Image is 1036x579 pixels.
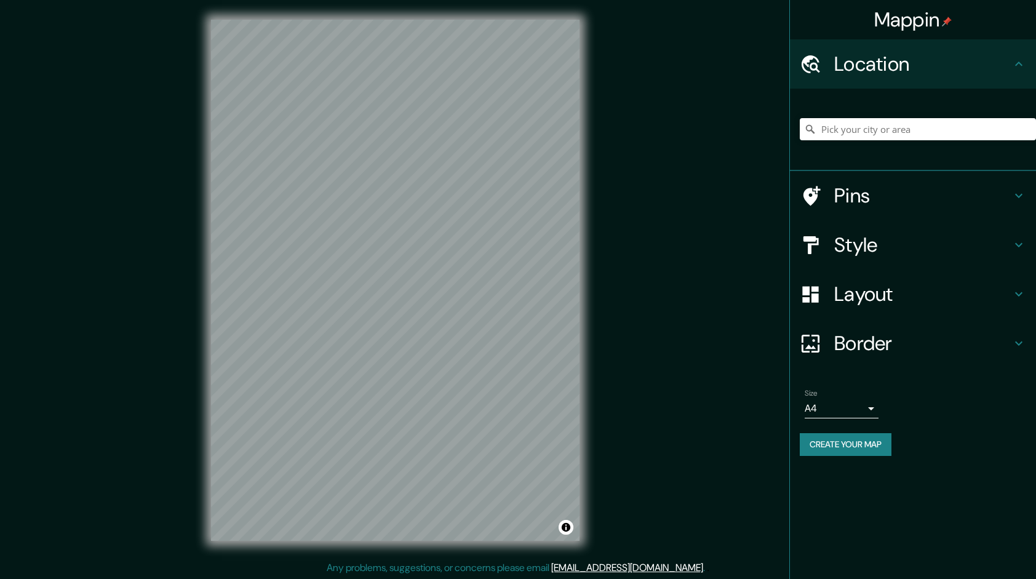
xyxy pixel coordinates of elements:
[805,388,818,399] label: Size
[707,561,709,575] div: .
[874,7,952,32] h4: Mappin
[834,183,1011,208] h4: Pins
[790,220,1036,270] div: Style
[551,561,703,574] a: [EMAIL_ADDRESS][DOMAIN_NAME]
[800,433,891,456] button: Create your map
[790,270,1036,319] div: Layout
[790,171,1036,220] div: Pins
[800,118,1036,140] input: Pick your city or area
[327,561,705,575] p: Any problems, suggestions, or concerns please email .
[211,20,580,541] canvas: Map
[705,561,707,575] div: .
[834,233,1011,257] h4: Style
[790,319,1036,368] div: Border
[942,17,952,26] img: pin-icon.png
[805,399,879,418] div: A4
[834,282,1011,306] h4: Layout
[834,331,1011,356] h4: Border
[790,39,1036,89] div: Location
[559,520,573,535] button: Toggle attribution
[834,52,1011,76] h4: Location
